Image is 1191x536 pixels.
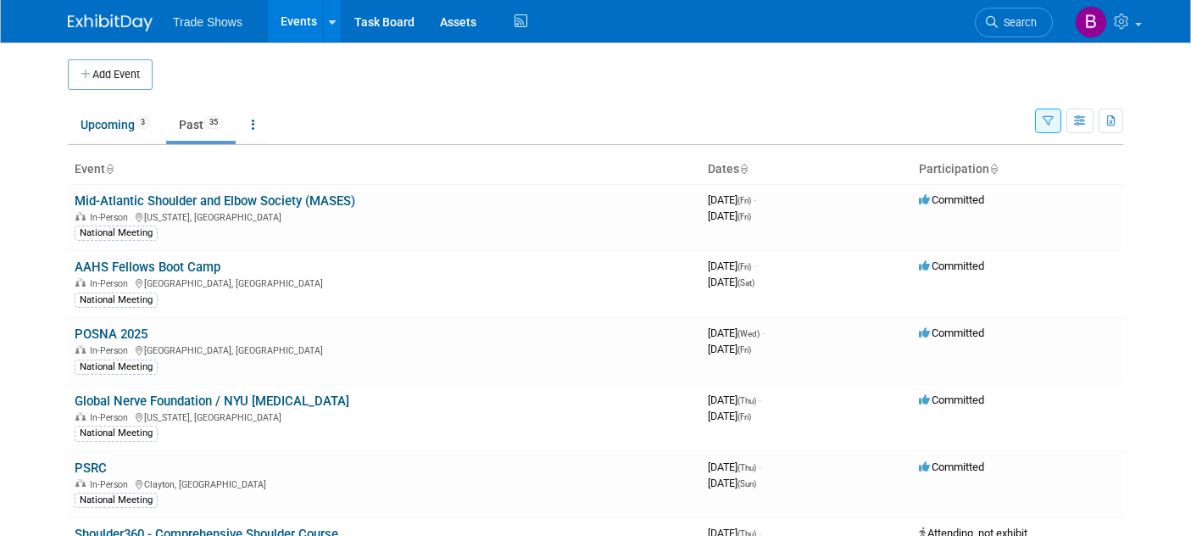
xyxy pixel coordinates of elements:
[759,461,761,473] span: -
[75,327,147,342] a: POSNA 2025
[75,360,158,375] div: National Meeting
[759,394,761,406] span: -
[75,412,86,421] img: In-Person Event
[75,193,355,209] a: Mid-Atlantic Shoulder and Elbow Society (MASES)
[136,116,150,129] span: 3
[708,327,765,339] span: [DATE]
[68,155,701,184] th: Event
[708,260,756,272] span: [DATE]
[708,276,754,288] span: [DATE]
[75,276,694,289] div: [GEOGRAPHIC_DATA], [GEOGRAPHIC_DATA]
[708,410,751,422] span: [DATE]
[75,477,694,490] div: Clayton, [GEOGRAPHIC_DATA]
[737,396,756,405] span: (Thu)
[90,479,133,490] span: In-Person
[912,155,1123,184] th: Participation
[754,260,756,272] span: -
[919,193,984,206] span: Committed
[75,394,349,409] a: Global Nerve Foundation / NYU [MEDICAL_DATA]
[737,412,751,422] span: (Fri)
[75,278,86,287] img: In-Person Event
[75,226,158,241] div: National Meeting
[68,109,163,141] a: Upcoming3
[754,193,756,206] span: -
[204,116,223,129] span: 35
[75,493,158,508] div: National Meeting
[975,8,1053,37] a: Search
[90,278,133,289] span: In-Person
[739,162,748,176] a: Sort by Start Date
[1075,6,1107,38] img: Becca Rensi
[737,463,756,472] span: (Thu)
[90,345,133,356] span: In-Person
[90,212,133,223] span: In-Person
[75,426,158,441] div: National Meeting
[75,410,694,423] div: [US_STATE], [GEOGRAPHIC_DATA]
[919,260,984,272] span: Committed
[75,212,86,221] img: In-Person Event
[708,461,761,473] span: [DATE]
[708,209,751,222] span: [DATE]
[708,193,756,206] span: [DATE]
[75,479,86,488] img: In-Person Event
[708,343,751,355] span: [DATE]
[737,212,751,221] span: (Fri)
[737,479,756,489] span: (Sun)
[737,262,751,271] span: (Fri)
[737,196,751,205] span: (Fri)
[75,209,694,223] div: [US_STATE], [GEOGRAPHIC_DATA]
[919,461,984,473] span: Committed
[68,59,153,90] button: Add Event
[701,155,912,184] th: Dates
[173,15,242,29] span: Trade Shows
[166,109,236,141] a: Past35
[75,260,220,275] a: AAHS Fellows Boot Camp
[737,329,760,338] span: (Wed)
[989,162,998,176] a: Sort by Participation Type
[75,345,86,354] img: In-Person Event
[708,477,756,489] span: [DATE]
[708,394,761,406] span: [DATE]
[75,461,107,476] a: PSRC
[737,345,751,355] span: (Fri)
[75,293,158,308] div: National Meeting
[919,394,984,406] span: Committed
[90,412,133,423] span: In-Person
[737,278,754,288] span: (Sat)
[68,14,153,31] img: ExhibitDay
[762,327,765,339] span: -
[919,327,984,339] span: Committed
[75,343,694,356] div: [GEOGRAPHIC_DATA], [GEOGRAPHIC_DATA]
[105,162,114,176] a: Sort by Event Name
[998,16,1037,29] span: Search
